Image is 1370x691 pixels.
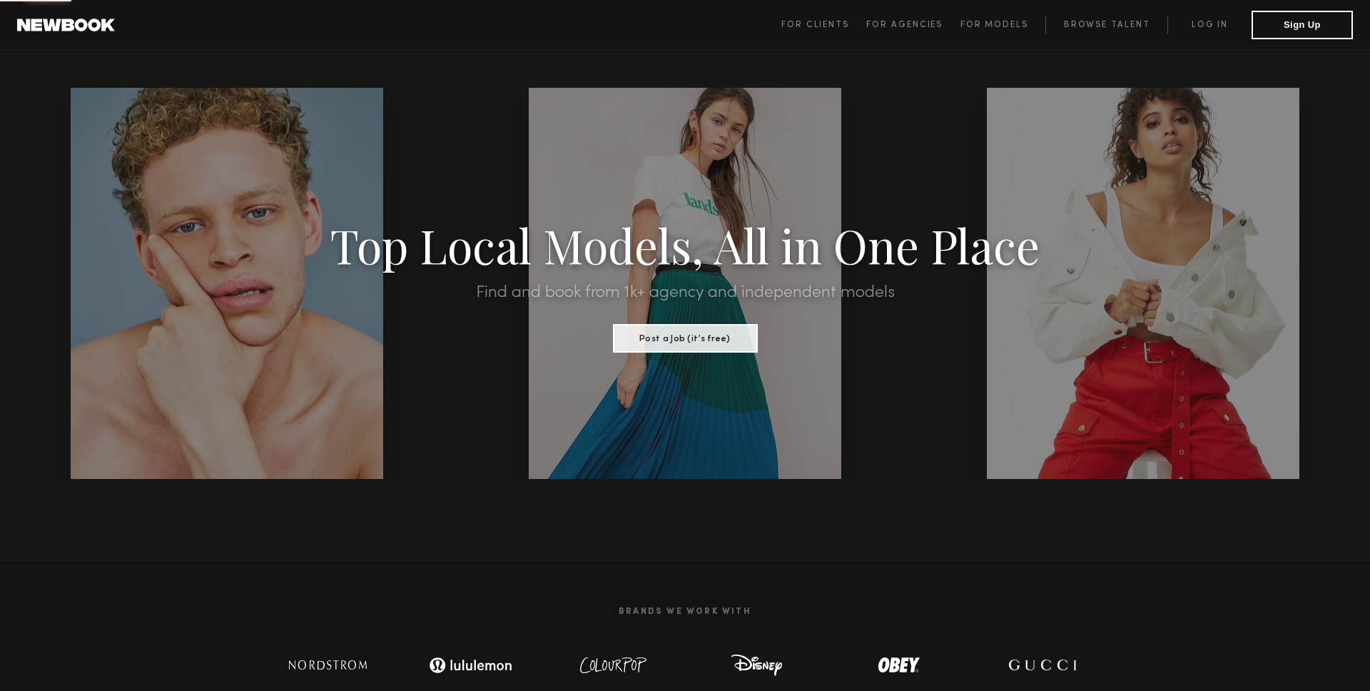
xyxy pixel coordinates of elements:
[613,324,758,353] button: Post a Job (it’s free)
[103,284,1267,301] h2: Find and book from 1k+ agency and independent models
[1252,11,1353,39] button: Sign Up
[960,21,1028,29] span: For Models
[781,16,866,34] a: For Clients
[613,329,758,345] a: Post a Job (it’s free)
[421,651,521,680] img: logo-lulu.svg
[1167,16,1252,34] a: Log in
[278,651,378,680] img: logo-nordstrom.svg
[103,223,1267,267] h1: Top Local Models, All in One Place
[960,16,1046,34] a: For Models
[866,21,943,29] span: For Agencies
[257,590,1113,634] h2: Brands We Work With
[853,651,945,680] img: logo-obey.svg
[567,651,660,680] img: logo-colour-pop.svg
[781,21,849,29] span: For Clients
[710,651,803,680] img: logo-disney.svg
[866,16,960,34] a: For Agencies
[1045,16,1167,34] a: Browse Talent
[995,651,1088,680] img: logo-gucci.svg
